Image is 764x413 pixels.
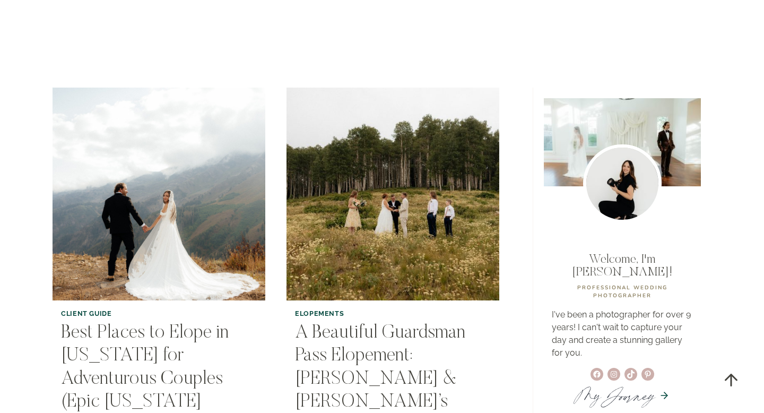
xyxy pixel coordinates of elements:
a: Elopements [295,309,344,317]
img: Best Places to Elope in Utah for Adventurous Couples (Epic Utah Elopement Locations) [53,88,265,300]
p: I've been a photographer for over 9 years! I can't wait to capture your day and create a stunning... [552,308,693,359]
em: Journey [602,380,655,411]
a: Scroll to top [714,363,748,397]
a: Client Guide [61,309,112,317]
p: Welcome, I'm [PERSON_NAME]! [552,253,693,279]
a: MyJourney [575,380,655,411]
img: Utah wedding photographer Aubrey Williams [583,144,662,223]
img: A Beautiful Guardsman Pass Elopement: Michelle & Matt’s Heartfelt Park City Elopement Story [286,88,499,300]
p: professional WEDDING PHOTOGRAPHER [552,284,693,300]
